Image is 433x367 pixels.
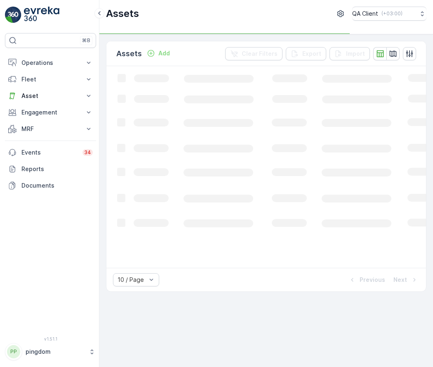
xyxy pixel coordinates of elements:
img: logo_light-DOdMpM7g.png [24,7,59,23]
button: Add [144,48,173,58]
a: Reports [5,161,96,177]
button: MRF [5,121,96,137]
p: Assets [106,7,139,20]
p: Import [346,50,365,58]
button: PPpingdom [5,343,96,360]
div: PP [7,345,20,358]
button: Engagement [5,104,96,121]
img: logo [5,7,21,23]
p: Fleet [21,75,80,83]
p: Assets [116,48,142,60]
button: Fleet [5,71,96,88]
a: Documents [5,177,96,194]
button: Clear Filters [225,47,282,60]
button: Asset [5,88,96,104]
p: Documents [21,181,93,190]
p: 34 [84,149,91,156]
p: ⌘B [82,37,90,44]
p: Clear Filters [242,50,278,58]
button: Import [329,47,370,60]
button: Next [393,275,419,285]
p: Export [302,50,321,58]
p: Engagement [21,108,80,117]
p: Reports [21,165,93,173]
p: Next [393,276,407,284]
a: Events34 [5,144,96,161]
p: Events [21,148,78,157]
button: QA Client(+03:00) [352,7,426,21]
button: Operations [5,55,96,71]
p: MRF [21,125,80,133]
p: Add [158,49,170,57]
span: v 1.51.1 [5,336,96,341]
p: Asset [21,92,80,100]
p: Previous [360,276,385,284]
p: pingdom [26,348,85,356]
button: Previous [347,275,386,285]
p: Operations [21,59,80,67]
button: Export [286,47,326,60]
p: QA Client [352,10,378,18]
p: ( +03:00 ) [381,10,402,17]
